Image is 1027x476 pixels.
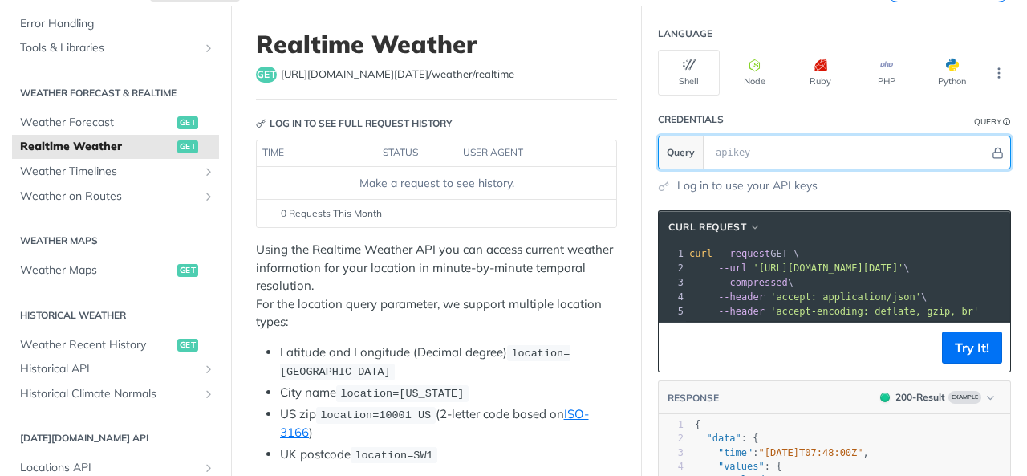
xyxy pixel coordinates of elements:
[377,140,457,166] th: status
[689,248,712,259] span: curl
[12,431,219,445] h2: [DATE][DOMAIN_NAME] API
[708,136,989,169] input: apikey
[12,258,219,283] a: Weather Mapsget
[20,361,198,377] span: Historical API
[20,115,173,131] span: Weather Forecast
[987,61,1011,85] button: More Languages
[320,409,431,421] span: location=10001 US
[667,145,695,160] span: Query
[770,306,979,317] span: 'accept-encoding: deflate, gzip, br'
[770,291,921,303] span: 'accept: application/json'
[20,139,173,155] span: Realtime Weather
[974,116,1011,128] div: QueryInformation
[20,16,215,32] span: Error Handling
[257,140,377,166] th: time
[263,175,610,192] div: Make a request to see history.
[921,50,983,96] button: Python
[12,12,219,36] a: Error Handling
[706,433,741,444] span: "data"
[689,277,794,288] span: \
[20,262,173,279] span: Weather Maps
[659,136,704,169] button: Query
[695,433,759,444] span: : {
[663,219,767,235] button: cURL Request
[177,116,198,129] span: get
[12,86,219,100] h2: Weather Forecast & realtime
[753,262,903,274] span: '[URL][DOMAIN_NAME][DATE]'
[659,246,686,261] div: 1
[659,261,686,275] div: 2
[202,190,215,203] button: Show subpages for Weather on Routes
[20,40,198,56] span: Tools & Libraries
[659,275,686,290] div: 3
[948,391,981,404] span: Example
[177,140,198,153] span: get
[12,357,219,381] a: Historical APIShow subpages for Historical API
[256,241,617,332] p: Using the Realtime Weather API you can access current weather information for your location in mi...
[281,206,382,221] span: 0 Requests This Month
[1003,118,1011,126] i: Information
[718,447,753,458] span: "time"
[718,262,747,274] span: --url
[12,234,219,248] h2: Weather Maps
[20,189,198,205] span: Weather on Routes
[992,66,1006,80] svg: More ellipsis
[20,164,198,180] span: Weather Timelines
[659,290,686,304] div: 4
[20,337,173,353] span: Weather Recent History
[718,461,765,472] span: "values"
[658,50,720,96] button: Shell
[667,336,689,360] button: Copy to clipboard
[942,332,1002,364] button: Try It!
[658,112,724,127] div: Credentials
[659,460,684,474] div: 4
[202,42,215,55] button: Show subpages for Tools & Libraries
[12,160,219,184] a: Weather TimelinesShow subpages for Weather Timelines
[12,36,219,60] a: Tools & LibrariesShow subpages for Tools & Libraries
[457,140,584,166] th: user agent
[855,50,917,96] button: PHP
[989,144,1006,161] button: Hide
[177,264,198,277] span: get
[668,220,746,234] span: cURL Request
[12,111,219,135] a: Weather Forecastget
[689,291,927,303] span: \
[280,405,617,442] li: US zip (2-letter code based on )
[256,119,266,128] svg: Key
[695,447,869,458] span: : ,
[659,418,684,432] div: 1
[202,165,215,178] button: Show subpages for Weather Timelines
[256,67,277,83] span: get
[667,390,720,406] button: RESPONSE
[202,363,215,376] button: Show subpages for Historical API
[280,384,617,402] li: City name
[12,382,219,406] a: Historical Climate NormalsShow subpages for Historical Climate Normals
[718,291,765,303] span: --header
[695,461,781,472] span: : {
[677,177,818,194] a: Log in to use your API keys
[759,447,863,458] span: "[DATE]T07:48:00Z"
[689,248,799,259] span: GET \
[340,388,464,400] span: location=[US_STATE]
[790,50,851,96] button: Ruby
[974,116,1001,128] div: Query
[872,389,1002,405] button: 200200-ResultExample
[695,419,700,430] span: {
[12,333,219,357] a: Weather Recent Historyget
[12,308,219,323] h2: Historical Weather
[202,388,215,401] button: Show subpages for Historical Climate Normals
[724,50,785,96] button: Node
[880,393,890,402] span: 200
[280,445,617,464] li: UK postcode
[202,462,215,474] button: Show subpages for Locations API
[12,185,219,209] a: Weather on RoutesShow subpages for Weather on Routes
[355,450,432,462] span: location=SW1
[20,386,198,402] span: Historical Climate Normals
[718,277,788,288] span: --compressed
[281,67,514,83] span: https://api.tomorrow.io/v4/weather/realtime
[256,116,453,131] div: Log in to see full request history
[177,339,198,352] span: get
[659,304,686,319] div: 5
[689,262,910,274] span: \
[658,26,712,41] div: Language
